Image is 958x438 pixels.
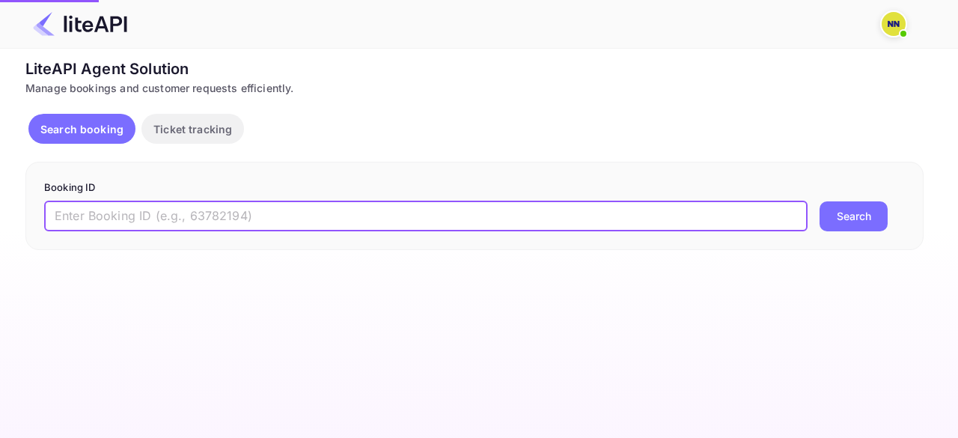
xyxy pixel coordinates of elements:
div: LiteAPI Agent Solution [25,58,924,80]
img: LiteAPI Logo [33,12,127,36]
img: N/A N/A [882,12,906,36]
input: Enter Booking ID (e.g., 63782194) [44,201,808,231]
p: Search booking [40,121,123,137]
p: Booking ID [44,180,905,195]
div: Manage bookings and customer requests efficiently. [25,80,924,96]
button: Search [820,201,888,231]
p: Ticket tracking [153,121,232,137]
